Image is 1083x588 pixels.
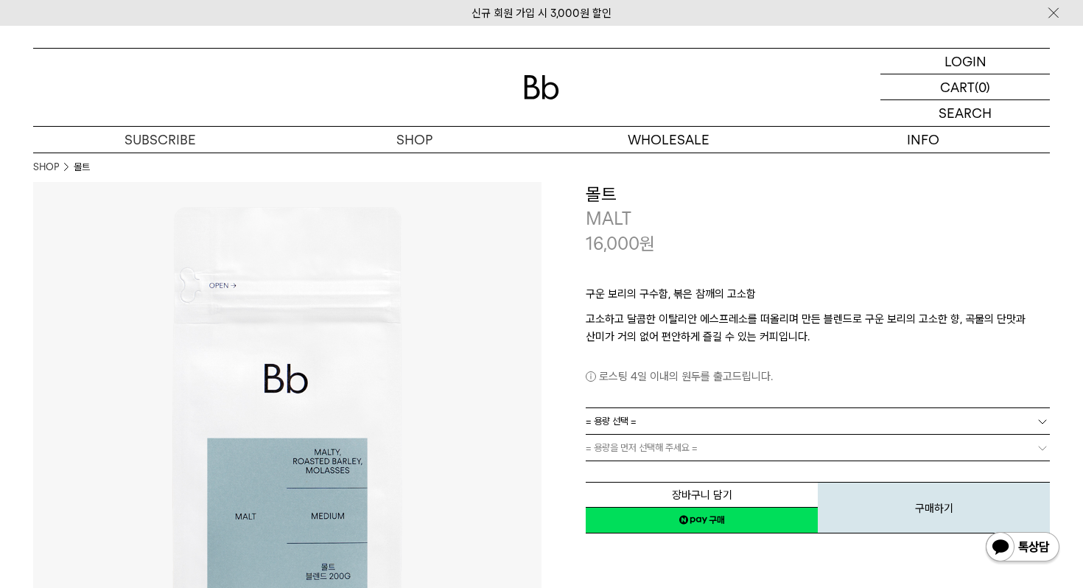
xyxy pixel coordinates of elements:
[287,127,541,153] a: SHOP
[944,49,986,74] p: LOGIN
[586,231,655,256] p: 16,000
[524,75,559,99] img: 로고
[984,531,1061,566] img: 카카오톡 채널 1:1 채팅 버튼
[939,100,992,126] p: SEARCH
[586,182,1050,207] h3: 몰트
[586,435,698,461] span: = 용량을 먼저 선택해 주세요 =
[586,310,1050,346] p: 고소하고 달콤한 이탈리안 에스프레소를 떠올리며 만든 블렌드로 구운 보리의 고소한 향, 곡물의 단맛과 산미가 거의 없어 편안하게 즐길 수 있는 커피입니다.
[639,233,655,254] span: 원
[586,507,818,533] a: 새창
[586,368,1050,385] p: 로스팅 4일 이내의 원두를 출고드립니다.
[586,482,818,508] button: 장바구니 담기
[74,160,90,175] li: 몰트
[880,74,1050,100] a: CART (0)
[472,7,611,20] a: 신규 회원 가입 시 3,000원 할인
[33,160,59,175] a: SHOP
[541,127,796,153] p: WHOLESALE
[940,74,975,99] p: CART
[586,285,1050,310] p: 구운 보리의 구수함, 볶은 참깨의 고소함
[586,206,1050,231] p: MALT
[818,482,1050,533] button: 구매하기
[796,127,1050,153] p: INFO
[33,127,287,153] a: SUBSCRIBE
[880,49,1050,74] a: LOGIN
[586,408,637,434] span: = 용량 선택 =
[975,74,990,99] p: (0)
